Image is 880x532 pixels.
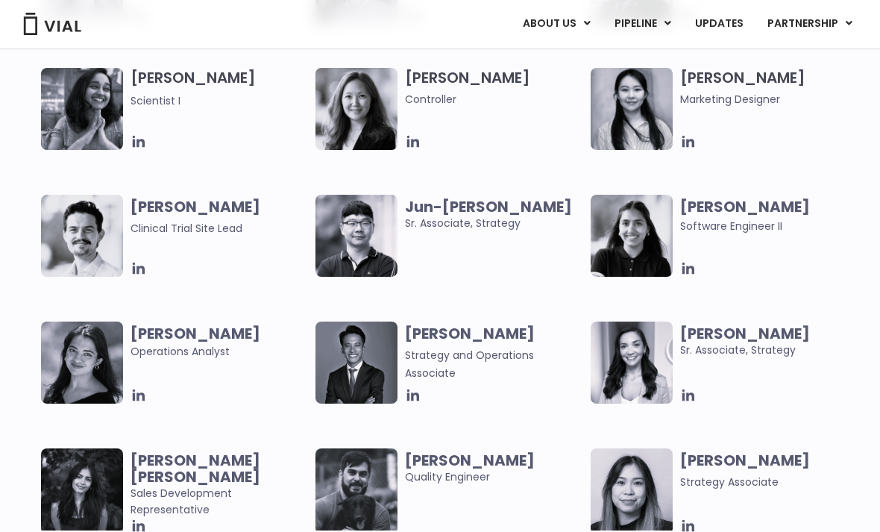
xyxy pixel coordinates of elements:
img: Headshot of smiling man named Urann [315,322,397,404]
h3: [PERSON_NAME] [680,68,858,107]
a: ABOUT USMenu Toggle [511,11,602,37]
b: [PERSON_NAME] [680,323,810,344]
h3: [PERSON_NAME] [131,68,308,109]
span: Marketing Designer [680,91,858,107]
span: Controller [405,91,582,107]
img: Headshot of smiling woman named Sharicka [41,322,123,404]
b: [PERSON_NAME] [680,450,810,471]
b: [PERSON_NAME] [PERSON_NAME] [131,450,260,487]
b: [PERSON_NAME] [131,323,260,344]
span: Sr. Associate, Strategy [405,198,582,231]
b: [PERSON_NAME] [131,196,260,217]
a: UPDATES [683,11,755,37]
a: PARTNERSHIPMenu Toggle [755,11,864,37]
span: Strategy Associate [680,475,779,489]
span: Software Engineer II [680,219,782,234]
img: Smiling woman named Ana [591,322,673,404]
img: Image of smiling man named Jun-Goo [315,195,397,277]
span: Sr. Associate, Strategy [680,325,858,358]
span: Strategy and Operations Associate [405,348,534,381]
span: Sales Development Representative [131,452,308,518]
img: Man smiling posing for picture [315,448,397,531]
img: Image of smiling man named Glenn [41,195,123,277]
b: [PERSON_NAME] [680,196,810,217]
span: Scientist I [131,93,180,108]
b: [PERSON_NAME] [405,323,535,344]
span: Clinical Trial Site Lead [131,221,242,236]
span: Quality Engineer [405,452,582,485]
a: PIPELINEMenu Toggle [603,11,682,37]
img: Image of smiling woman named Tanvi [591,195,673,277]
h3: [PERSON_NAME] [405,68,582,107]
img: Headshot of smiling woman named Sneha [41,68,123,150]
img: Image of smiling woman named Aleina [315,68,397,150]
img: Vial Logo [22,13,82,35]
b: [PERSON_NAME] [405,450,535,471]
img: Smiling woman named Yousun [591,68,673,150]
b: Jun-[PERSON_NAME] [405,196,572,217]
span: Operations Analyst [131,325,308,360]
img: Headshot of smiling woman named Vanessa [591,448,673,531]
img: Smiling woman named Harman [41,448,123,531]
